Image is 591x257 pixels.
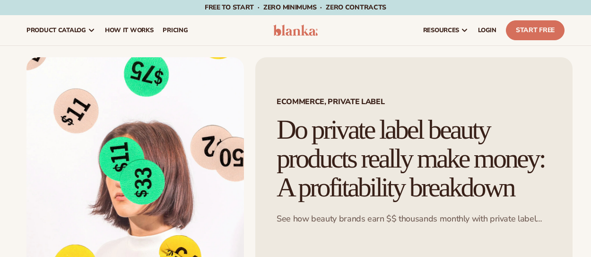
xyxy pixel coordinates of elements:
p: See how beauty brands earn $$ thousands monthly with private label products. [277,213,551,224]
a: product catalog [22,15,100,45]
span: product catalog [26,27,86,34]
span: resources [423,27,459,34]
span: Ecommerce, Private Label [277,98,551,106]
a: LOGIN [473,15,501,45]
a: Start Free [506,20,565,40]
img: logo [273,25,318,36]
a: How It Works [100,15,158,45]
span: How It Works [105,27,154,34]
span: LOGIN [478,27,496,34]
span: Free to start · ZERO minimums · ZERO contracts [205,3,386,12]
span: pricing [163,27,188,34]
h1: Do private label beauty products really make money: A profitability breakdown [277,115,551,202]
a: resources [418,15,473,45]
a: pricing [158,15,192,45]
